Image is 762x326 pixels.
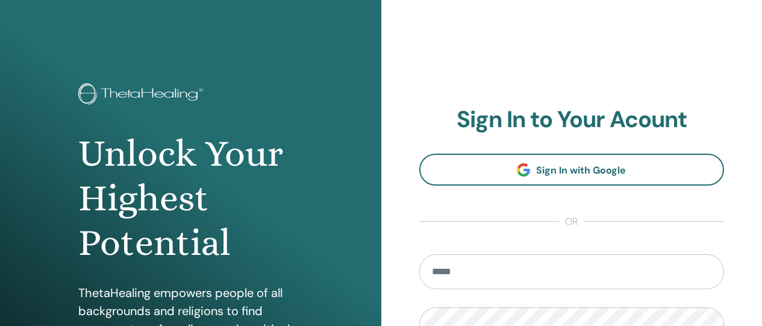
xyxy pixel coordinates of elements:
h1: Unlock Your Highest Potential [78,131,302,266]
h2: Sign In to Your Acount [419,106,725,134]
span: Sign In with Google [536,164,626,177]
a: Sign In with Google [419,154,725,186]
span: or [559,215,584,229]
